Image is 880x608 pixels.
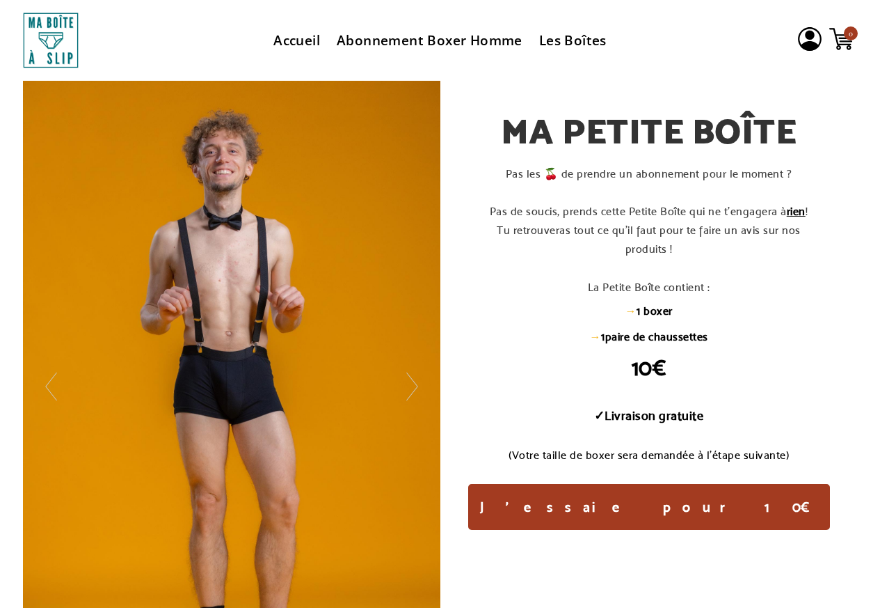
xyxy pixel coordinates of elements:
[588,281,710,294] span: La Petite Boîte contient :
[605,330,708,343] strong: paire de chaussettes
[632,354,666,381] strong: 10€
[162,13,719,68] div: column
[23,13,162,68] div: module container
[440,484,858,530] div: module container
[479,499,819,516] span: J'essaie pour 10€
[539,31,607,49] a: Les Boîtes
[594,408,704,423] strong: Livraison gratuite
[468,484,830,530] a: J'essaie pour 10€
[787,205,806,218] span: rien
[826,26,858,52] a: 0
[590,330,708,343] strong: 1
[506,167,792,180] span: Pas les 🍒 de prendre un abonnement pour le moment ?
[23,13,162,68] div: column
[273,31,320,49] a: Accueil
[844,26,858,40] span: 0
[482,446,816,465] p: (Votre taille de boxer sera demandée à l'étape suivante)
[440,164,858,484] div: module container
[719,26,858,54] div: module container
[719,13,858,68] div: column
[162,26,719,54] div: module container
[23,13,79,68] img: Ma Boîte à Slip | Abonnement Boxer Homme
[501,109,797,153] span: MA PETITE BOÎTE
[594,408,605,423] strong: ✓
[625,304,673,318] strong: 1 boxer
[625,304,637,318] span: →
[337,31,522,49] a: Abonnement Boxer Homme
[490,205,808,256] span: Pas de soucis, prends cette Petite Boîte qui ne t'engagera à ! Tu retrouveras tout ce qu'il faut ...
[440,114,858,164] div: module container
[590,330,602,343] span: →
